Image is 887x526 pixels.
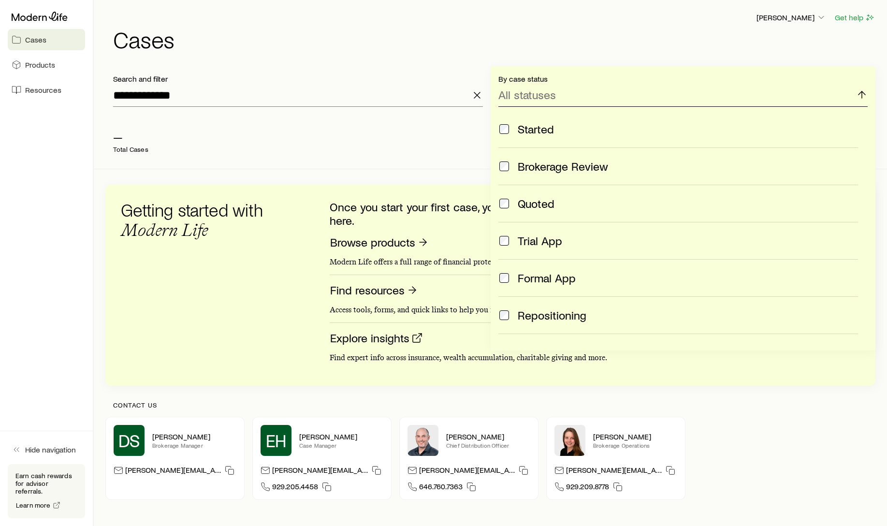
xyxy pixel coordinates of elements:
[330,257,860,267] p: Modern Life offers a full range of financial protection products from leading carriers.
[113,28,875,51] h1: Cases
[446,441,530,449] p: Chief Distribution Officer
[113,74,483,84] p: Search and filter
[593,441,677,449] p: Brokerage Operations
[330,283,419,298] a: Find resources
[499,124,509,134] input: Started
[518,122,554,136] span: Started
[8,29,85,50] a: Cases
[756,12,827,24] button: [PERSON_NAME]
[125,465,221,478] p: [PERSON_NAME][EMAIL_ADDRESS][PERSON_NAME][DOMAIN_NAME]
[419,482,463,495] span: 646.760.7363
[16,502,51,509] span: Learn more
[272,465,368,478] p: [PERSON_NAME][EMAIL_ADDRESS][DOMAIN_NAME]
[330,305,860,315] p: Access tools, forms, and quick links to help you manage your business.
[593,432,677,441] p: [PERSON_NAME]
[113,130,148,144] p: —
[518,234,562,248] span: Trial App
[121,219,208,240] span: Modern Life
[113,146,148,153] p: Total Cases
[25,85,61,95] span: Resources
[299,432,383,441] p: [PERSON_NAME]
[518,271,576,285] span: Formal App
[834,12,875,23] button: Get help
[330,353,860,363] p: Find expert info across insurance, wealth accumulation, charitable giving and more.
[498,88,556,102] p: All statuses
[756,13,826,22] p: [PERSON_NAME]
[330,200,860,227] p: Once you start your first case, you will be able to track the status and collaborate with your te...
[330,235,429,250] a: Browse products
[566,482,609,495] span: 929.209.8778
[499,199,509,208] input: Quoted
[15,472,77,495] p: Earn cash rewards for advisor referrals.
[152,441,236,449] p: Brokerage Manager
[118,431,140,450] span: DS
[25,35,46,44] span: Cases
[566,465,662,478] p: [PERSON_NAME][EMAIL_ADDRESS][DOMAIN_NAME]
[266,431,287,450] span: EH
[518,197,554,210] span: Quoted
[518,160,608,173] span: Brokerage Review
[272,482,318,495] span: 929.205.4458
[8,439,85,460] button: Hide navigation
[419,465,515,478] p: [PERSON_NAME][EMAIL_ADDRESS][DOMAIN_NAME]
[299,441,383,449] p: Case Manager
[8,54,85,75] a: Products
[407,425,438,456] img: Dan Pierson
[121,200,276,240] h3: Getting started with
[554,425,585,456] img: Ellen Wall
[499,273,509,283] input: Formal App
[25,445,76,454] span: Hide navigation
[446,432,530,441] p: [PERSON_NAME]
[330,331,423,346] a: Explore insights
[25,60,55,70] span: Products
[498,74,868,84] p: By case status
[518,308,586,322] span: Repositioning
[8,464,85,518] div: Earn cash rewards for advisor referrals.Learn more
[499,161,509,171] input: Brokerage Review
[8,79,85,101] a: Resources
[113,401,868,409] p: Contact us
[499,236,509,246] input: Trial App
[152,432,236,441] p: [PERSON_NAME]
[499,310,509,320] input: Repositioning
